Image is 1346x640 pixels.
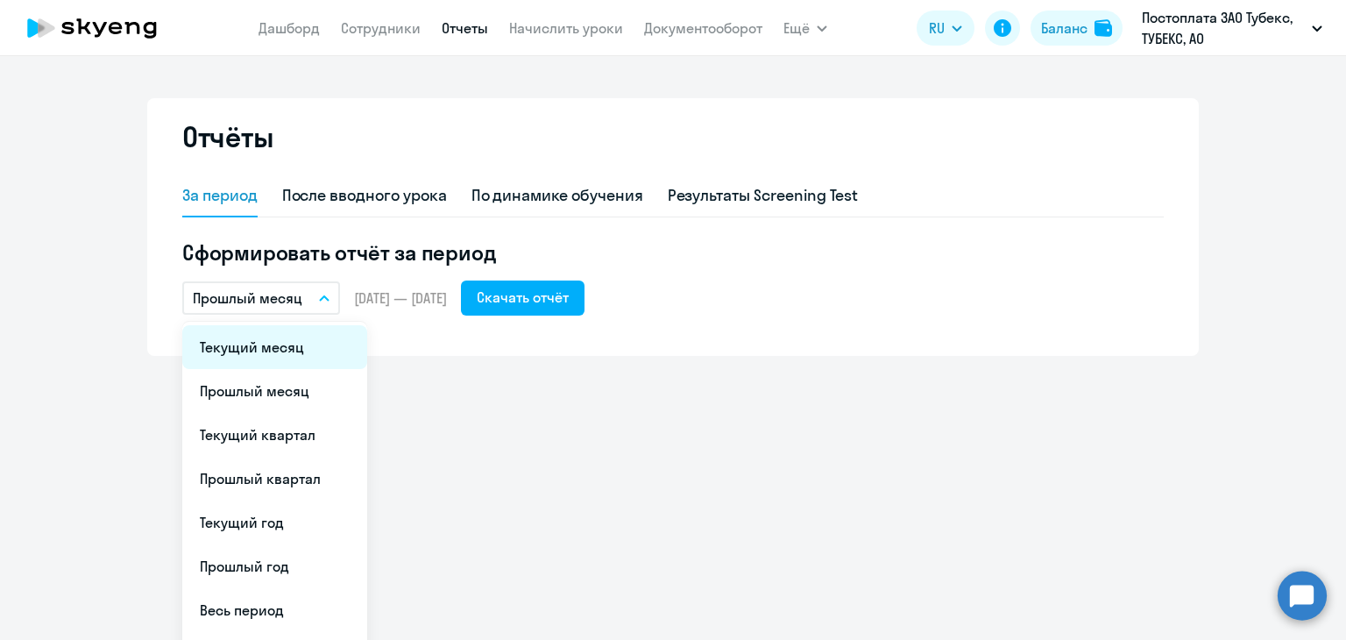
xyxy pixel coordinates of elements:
button: Постоплата ЗАО Тубекс, ТУБЕКС, АО [1133,7,1331,49]
span: RU [929,18,945,39]
div: После вводного урока [282,184,447,207]
p: Прошлый месяц [193,288,302,309]
h5: Сформировать отчёт за период [182,238,1164,267]
div: За период [182,184,258,207]
div: Результаты Screening Test [668,184,859,207]
p: Постоплата ЗАО Тубекс, ТУБЕКС, АО [1142,7,1305,49]
div: По динамике обучения [471,184,643,207]
div: Баланс [1041,18,1087,39]
span: Ещё [783,18,810,39]
a: Документооборот [644,19,762,37]
button: Ещё [783,11,827,46]
button: Прошлый месяц [182,281,340,315]
div: Скачать отчёт [477,287,569,308]
span: [DATE] — [DATE] [354,288,447,308]
a: Дашборд [259,19,320,37]
button: Балансbalance [1031,11,1123,46]
img: balance [1095,19,1112,37]
a: Начислить уроки [509,19,623,37]
a: Отчеты [442,19,488,37]
h2: Отчёты [182,119,273,154]
button: Скачать отчёт [461,281,584,316]
button: RU [917,11,974,46]
a: Сотрудники [341,19,421,37]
